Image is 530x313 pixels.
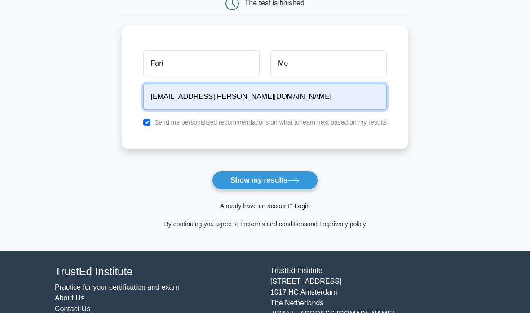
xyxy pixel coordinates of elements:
a: terms and conditions [249,220,307,228]
input: First name [143,50,260,76]
label: Send me personalized recommendations on what to learn next based on my results [155,119,387,126]
a: Contact Us [55,305,90,313]
input: Email [143,84,387,110]
h4: TrustEd Institute [55,265,260,278]
a: privacy policy [328,220,366,228]
div: By continuing you agree to the and the [116,219,414,229]
input: Last name [270,50,387,76]
button: Show my results [212,171,318,190]
a: Practice for your certification and exam [55,283,179,291]
a: About Us [55,294,84,302]
a: Already have an account? Login [220,202,310,210]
